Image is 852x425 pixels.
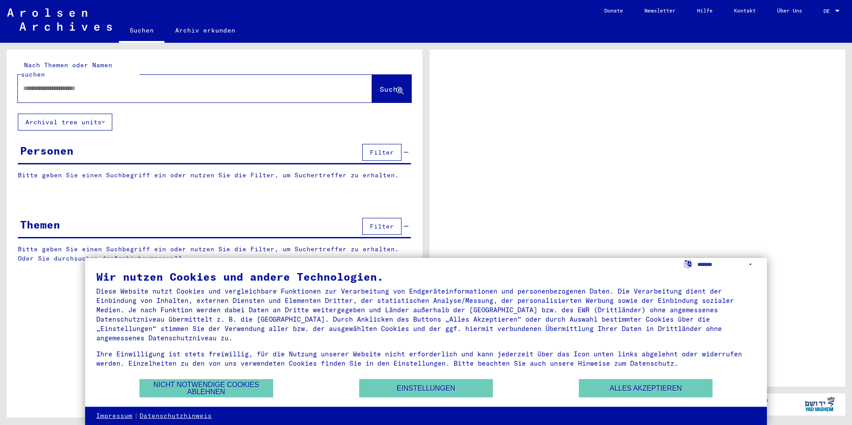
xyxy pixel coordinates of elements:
mat-label: Nach Themen oder Namen suchen [21,61,112,78]
div: Personen [20,143,74,159]
button: Alles akzeptieren [579,379,713,397]
a: Suchen [119,20,164,43]
a: Archiv erkunden [164,20,246,41]
button: Nicht notwendige Cookies ablehnen [139,379,273,397]
button: Filter [362,144,401,161]
p: Bitte geben Sie einen Suchbegriff ein oder nutzen Sie die Filter, um Suchertreffer zu erhalten. [18,171,411,180]
div: Wir nutzen Cookies und andere Technologien. [96,271,756,282]
label: Sprache auswählen [683,259,692,268]
span: Filter [370,222,394,230]
select: Sprache auswählen [697,258,756,271]
button: Suche [372,75,411,102]
button: Einstellungen [359,379,493,397]
p: Bitte geben Sie einen Suchbegriff ein oder nutzen Sie die Filter, um Suchertreffer zu erhalten. O... [18,245,411,263]
div: Diese Website nutzt Cookies und vergleichbare Funktionen zur Verarbeitung von Endgeräteinformatio... [96,286,756,343]
span: Suche [380,85,402,94]
a: Archivbaum [114,254,154,262]
div: Ihre Einwilligung ist stets freiwillig, für die Nutzung unserer Website nicht erforderlich und ka... [96,349,756,368]
a: Datenschutzhinweis [139,412,212,421]
span: DE [823,8,833,14]
img: yv_logo.png [803,393,836,415]
button: Archival tree units [18,114,112,131]
span: Filter [370,148,394,156]
div: Themen [20,217,60,233]
img: Arolsen_neg.svg [7,8,112,31]
a: Impressum [96,412,132,421]
button: Filter [362,218,401,235]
